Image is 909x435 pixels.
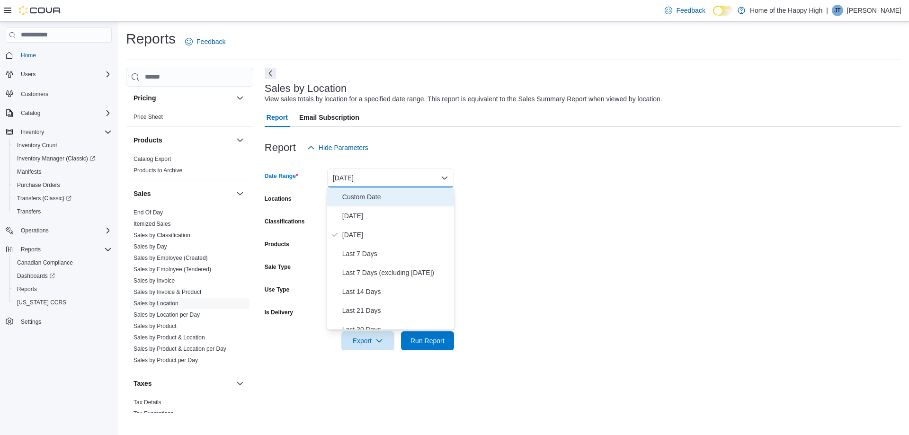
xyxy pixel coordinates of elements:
[6,44,112,353] nav: Complex example
[134,334,205,341] a: Sales by Product & Location
[134,356,198,364] span: Sales by Product per Day
[134,322,177,330] span: Sales by Product
[9,152,116,165] a: Inventory Manager (Classic)
[676,6,705,15] span: Feedback
[134,135,232,145] button: Products
[17,69,39,80] button: Users
[9,269,116,283] a: Dashboards
[2,107,116,120] button: Catalog
[13,140,61,151] a: Inventory Count
[134,189,232,198] button: Sales
[17,195,71,202] span: Transfers (Classic)
[401,331,454,350] button: Run Report
[17,244,112,255] span: Reports
[2,243,116,256] button: Reports
[134,93,156,103] h3: Pricing
[13,166,112,178] span: Manifests
[21,318,41,326] span: Settings
[9,178,116,192] button: Purchase Orders
[347,331,389,350] span: Export
[134,379,152,388] h3: Taxes
[17,244,45,255] button: Reports
[834,5,840,16] span: JT
[9,256,116,269] button: Canadian Compliance
[342,191,450,203] span: Custom Date
[265,309,293,316] label: Is Delivery
[134,300,178,307] span: Sales by Location
[265,142,296,153] h3: Report
[13,284,112,295] span: Reports
[17,316,112,328] span: Settings
[342,210,450,222] span: [DATE]
[134,410,174,417] a: Tax Exemptions
[134,220,171,228] span: Itemized Sales
[17,49,112,61] span: Home
[327,169,454,187] button: [DATE]
[9,296,116,309] button: [US_STATE] CCRS
[9,205,116,218] button: Transfers
[134,289,201,295] a: Sales by Invoice & Product
[13,206,112,217] span: Transfers
[134,209,163,216] a: End Of Day
[17,208,41,215] span: Transfers
[126,111,253,126] div: Pricing
[134,243,167,250] span: Sales by Day
[126,397,253,423] div: Taxes
[134,288,201,296] span: Sales by Invoice & Product
[134,135,162,145] h3: Products
[303,138,372,157] button: Hide Parameters
[21,109,40,117] span: Catalog
[17,89,52,100] a: Customers
[13,153,112,164] span: Inventory Manager (Classic)
[265,195,292,203] label: Locations
[17,107,112,119] span: Catalog
[265,68,276,79] button: Next
[13,270,59,282] a: Dashboards
[832,5,843,16] div: Joel Thomas
[13,257,112,268] span: Canadian Compliance
[13,193,75,204] a: Transfers (Classic)
[327,187,454,329] div: Select listbox
[13,297,112,308] span: Washington CCRS
[13,193,112,204] span: Transfers (Classic)
[17,88,112,99] span: Customers
[134,254,208,262] span: Sales by Employee (Created)
[17,50,40,61] a: Home
[319,143,368,152] span: Hide Parameters
[234,134,246,146] button: Products
[17,285,37,293] span: Reports
[21,246,41,253] span: Reports
[234,92,246,104] button: Pricing
[134,231,190,239] span: Sales by Classification
[21,128,44,136] span: Inventory
[9,139,116,152] button: Inventory Count
[750,5,822,16] p: Home of the Happy High
[9,165,116,178] button: Manifests
[342,248,450,259] span: Last 7 Days
[265,263,291,271] label: Sale Type
[134,156,171,162] a: Catalog Export
[21,52,36,59] span: Home
[342,267,450,278] span: Last 7 Days (excluding [DATE])
[265,94,662,104] div: View sales totals by location for a specified date range. This report is equivalent to the Sales ...
[13,179,112,191] span: Purchase Orders
[17,142,57,149] span: Inventory Count
[17,168,41,176] span: Manifests
[13,166,45,178] a: Manifests
[126,207,253,370] div: Sales
[17,299,66,306] span: [US_STATE] CCRS
[2,125,116,139] button: Inventory
[134,155,171,163] span: Catalog Export
[342,324,450,335] span: Last 30 Days
[265,83,347,94] h3: Sales by Location
[2,224,116,237] button: Operations
[234,188,246,199] button: Sales
[134,255,208,261] a: Sales by Employee (Created)
[265,218,305,225] label: Classifications
[661,1,709,20] a: Feedback
[134,379,232,388] button: Taxes
[134,277,175,284] a: Sales by Invoice
[134,277,175,284] span: Sales by Invoice
[19,6,62,15] img: Cova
